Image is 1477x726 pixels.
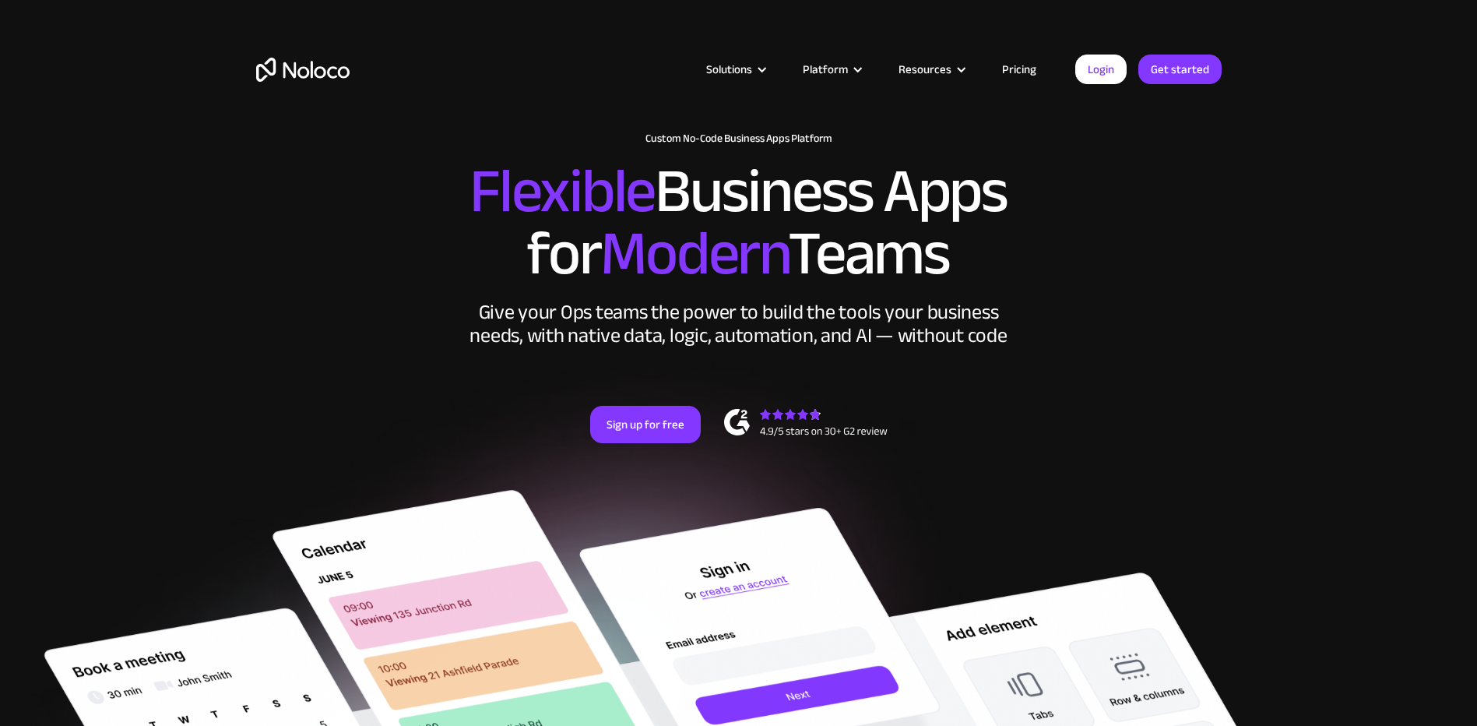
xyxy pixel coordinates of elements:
a: Pricing [983,59,1056,79]
div: Give your Ops teams the power to build the tools your business needs, with native data, logic, au... [466,301,1011,347]
div: Resources [879,59,983,79]
div: Solutions [687,59,783,79]
span: Modern [600,196,788,312]
div: Platform [783,59,879,79]
a: Login [1075,55,1127,84]
span: Flexible [469,133,655,249]
h2: Business Apps for Teams [256,160,1222,285]
a: home [256,58,350,82]
a: Get started [1138,55,1222,84]
a: Sign up for free [590,406,701,443]
div: Solutions [706,59,752,79]
div: Resources [899,59,951,79]
div: Platform [803,59,848,79]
